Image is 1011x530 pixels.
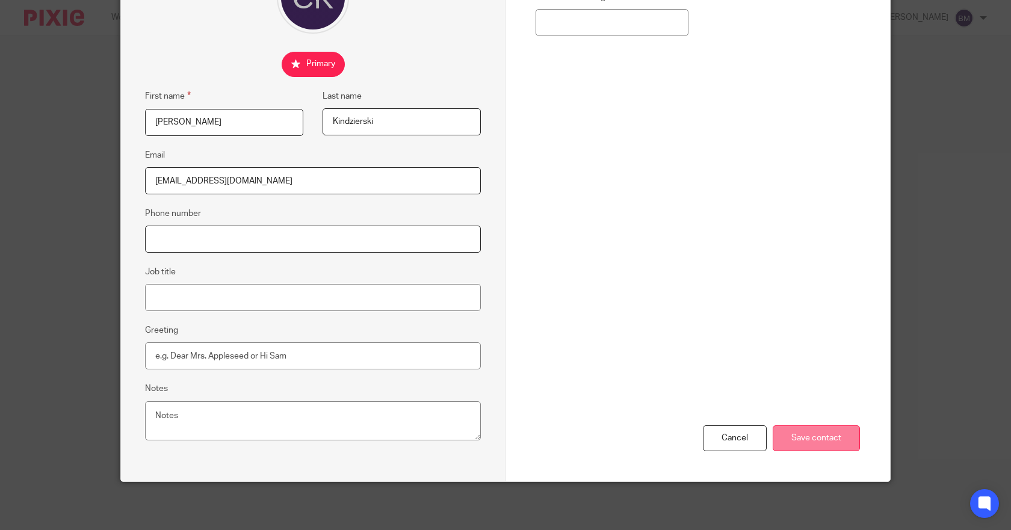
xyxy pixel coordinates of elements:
[323,90,362,102] label: Last name
[145,324,178,336] label: Greeting
[773,425,860,451] input: Save contact
[145,383,168,395] label: Notes
[145,208,201,220] label: Phone number
[145,149,165,161] label: Email
[145,266,176,278] label: Job title
[145,89,191,103] label: First name
[145,342,481,369] input: e.g. Dear Mrs. Appleseed or Hi Sam
[703,425,767,451] div: Cancel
